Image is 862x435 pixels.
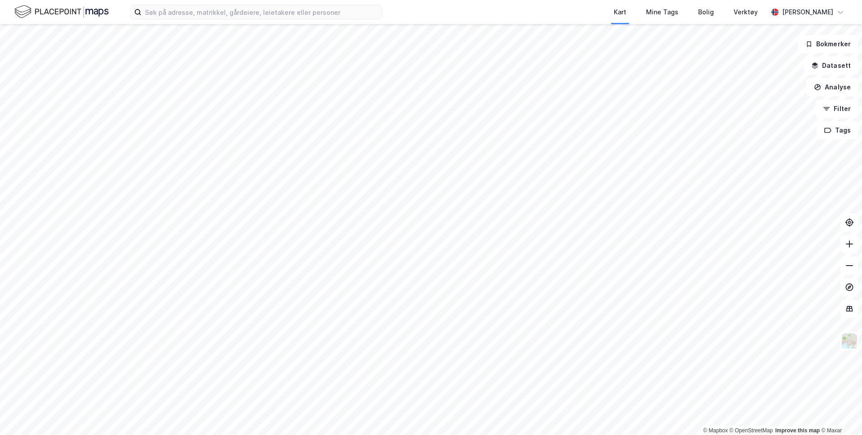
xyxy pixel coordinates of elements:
iframe: Chat Widget [817,392,862,435]
input: Søk på adresse, matrikkel, gårdeiere, leietakere eller personer [141,5,381,19]
div: Verktøy [734,7,758,18]
div: [PERSON_NAME] [782,7,833,18]
img: logo.f888ab2527a4732fd821a326f86c7f29.svg [14,4,109,20]
div: Mine Tags [646,7,678,18]
div: Kontrollprogram for chat [817,392,862,435]
div: Kart [614,7,626,18]
div: Bolig [698,7,714,18]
